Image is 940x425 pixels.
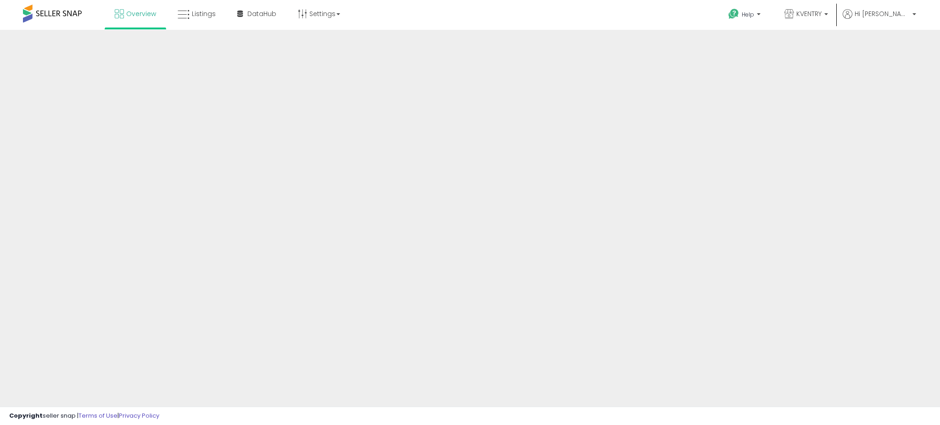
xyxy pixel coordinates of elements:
[728,8,739,20] i: Get Help
[796,9,822,18] span: KVENTRY
[843,9,916,30] a: Hi [PERSON_NAME]
[126,9,156,18] span: Overview
[742,11,754,18] span: Help
[192,9,216,18] span: Listings
[721,1,770,30] a: Help
[855,9,910,18] span: Hi [PERSON_NAME]
[247,9,276,18] span: DataHub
